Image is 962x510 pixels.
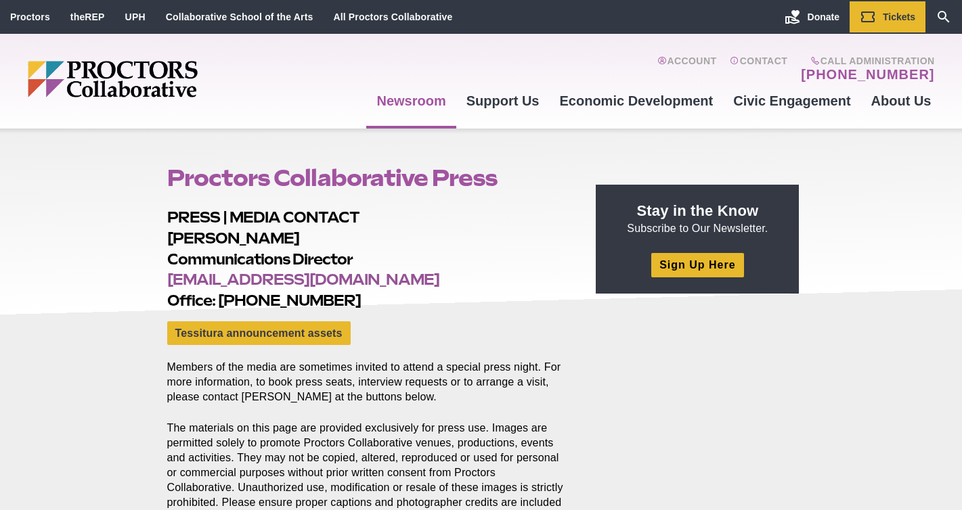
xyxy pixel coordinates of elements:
a: Tessitura announcement assets [167,321,351,345]
a: [EMAIL_ADDRESS][DOMAIN_NAME] [167,271,439,288]
a: UPH [125,11,146,22]
a: Newsroom [366,83,456,119]
p: Members of the media are sometimes invited to attend a special press night. For more information,... [167,360,565,404]
span: Tickets [883,11,915,22]
a: About Us [861,83,942,119]
a: Account [657,55,716,83]
a: Economic Development [550,83,724,119]
a: All Proctors Collaborative [333,11,452,22]
a: Support Us [456,83,550,119]
p: Subscribe to Our Newsletter. [612,201,783,236]
span: Donate [808,11,839,22]
strong: Stay in the Know [637,202,759,219]
a: Sign Up Here [651,253,743,277]
a: Donate [774,1,850,32]
a: Proctors [10,11,50,22]
span: Call Administration [797,55,934,66]
h1: Proctors Collaborative Press [167,165,565,191]
a: Tickets [850,1,925,32]
a: Contact [730,55,787,83]
img: Proctors logo [28,61,302,97]
a: Civic Engagement [723,83,860,119]
a: theREP [70,11,105,22]
a: Collaborative School of the Arts [166,11,313,22]
a: Search [925,1,962,32]
h2: PRESS | MEDIA CONTACT [PERSON_NAME] Communications Director Office: [PHONE_NUMBER] [167,207,565,311]
a: [PHONE_NUMBER] [801,66,934,83]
